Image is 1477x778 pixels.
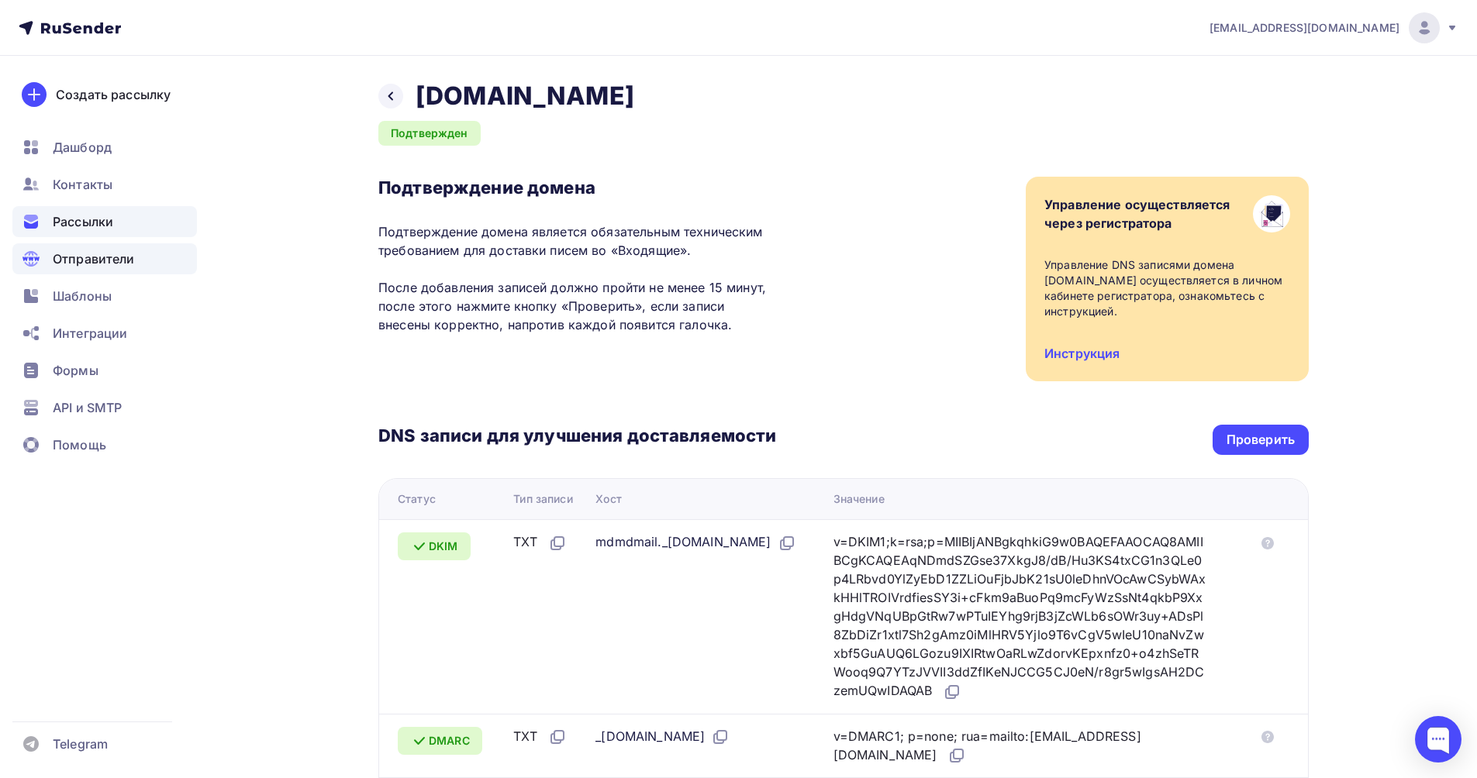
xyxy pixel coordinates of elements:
[429,733,470,749] span: DMARC
[53,250,135,268] span: Отправители
[12,355,197,386] a: Формы
[378,177,776,198] h3: Подтверждение домена
[513,491,572,507] div: Тип записи
[56,85,171,104] div: Создать рассылку
[378,121,481,146] div: Подтвержден
[513,532,566,553] div: TXT
[53,175,112,194] span: Контакты
[429,539,458,554] span: DKIM
[1044,346,1120,361] a: Инструкция
[398,491,436,507] div: Статус
[12,169,197,200] a: Контакты
[53,212,113,231] span: Рассылки
[416,81,634,112] h2: [DOMAIN_NAME]
[53,735,108,753] span: Telegram
[12,206,197,237] a: Рассылки
[53,138,112,157] span: Дашборд
[12,132,197,163] a: Дашборд
[378,425,776,449] h3: DNS записи для улучшения доставляемости
[12,243,197,274] a: Отправители
[12,281,197,312] a: Шаблоны
[513,727,566,747] div: TXT
[1044,195,1230,232] div: Управление осуществляется через регистратора
[1227,431,1295,449] div: Проверить
[53,287,112,305] span: Шаблоны
[53,324,127,343] span: Интеграции
[53,361,98,380] span: Формы
[53,435,106,454] span: Помощь
[833,491,885,507] div: Значение
[595,727,730,747] div: _[DOMAIN_NAME]
[833,727,1209,766] div: v=DMARC1; p=none; rua=mailto:[EMAIL_ADDRESS][DOMAIN_NAME]
[595,491,622,507] div: Хост
[53,398,122,417] span: API и SMTP
[833,532,1209,701] div: v=DKIM1;k=rsa;p=MIIBIjANBgkqhkiG9w0BAQEFAAOCAQ8AMIIBCgKCAQEAqNDmdSZGse37XkgJ8/dB/Hu3KS4txCG1n3QLe...
[595,532,795,553] div: mdmdmail._[DOMAIN_NAME]
[1210,20,1399,36] span: [EMAIL_ADDRESS][DOMAIN_NAME]
[1044,257,1290,319] div: Управление DNS записями домена [DOMAIN_NAME] осуществляется в личном кабинете регистратора, ознак...
[378,222,776,334] p: Подтверждение домена является обязательным техническим требованием для доставки писем во «Входящи...
[1210,12,1458,43] a: [EMAIL_ADDRESS][DOMAIN_NAME]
